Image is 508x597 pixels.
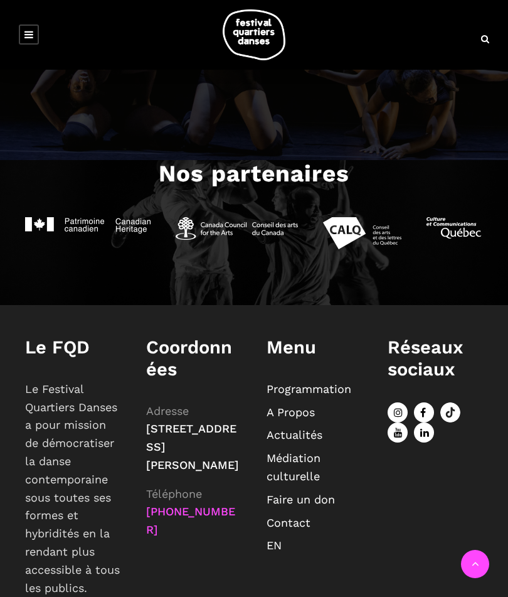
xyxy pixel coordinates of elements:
[159,160,349,191] h3: Nos partenaires
[426,217,500,239] img: MCCQ
[223,9,285,60] img: logo-fqd-med
[267,382,351,395] a: Programmation
[146,505,235,536] a: [PHONE_NUMBER]
[25,336,121,358] h1: Le FQD
[176,217,298,240] img: Conseil des arts Canada
[146,336,242,380] h1: Coordonnées
[146,487,202,500] span: Téléphone
[146,404,189,417] span: Adresse
[267,406,315,419] a: A Propos
[146,422,239,471] span: [STREET_ADDRESS][PERSON_NAME]
[267,516,310,529] a: Contact
[25,217,151,234] img: Patrimoine Canadien
[267,428,322,441] a: Actualités
[323,217,401,249] img: CALQ
[267,336,362,358] h1: Menu
[388,336,484,380] h1: Réseaux sociaux
[267,451,320,483] a: Médiation culturelle
[267,539,282,552] a: EN
[267,493,335,506] a: Faire un don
